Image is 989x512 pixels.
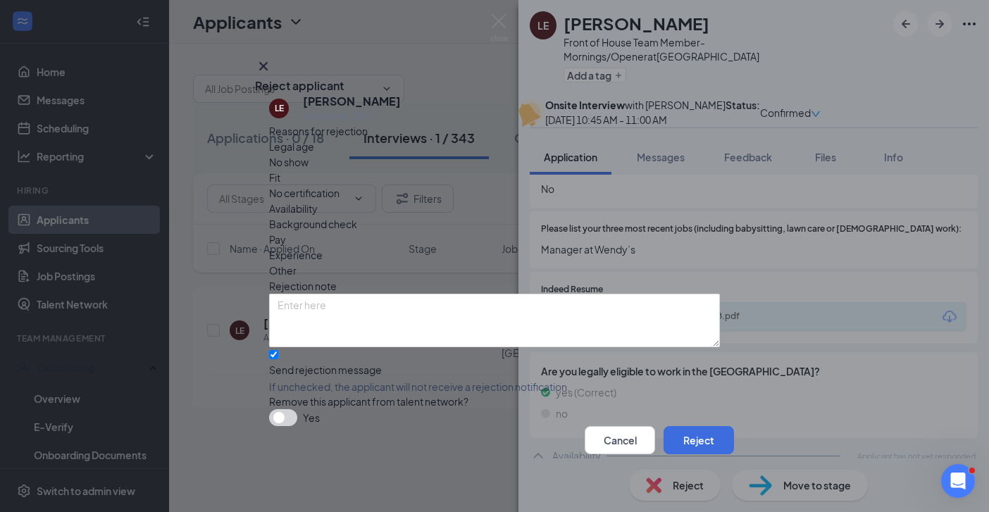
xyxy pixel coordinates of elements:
[269,125,368,137] span: Reasons for rejection
[269,380,720,394] span: If unchecked, the applicant will not receive a rejection notification.
[275,102,284,114] div: LE
[269,154,309,170] span: No show
[269,247,323,263] span: Experience
[269,280,337,292] span: Rejection note
[255,58,272,75] svg: Cross
[269,395,468,408] span: Remove this applicant from talent network?
[269,263,297,278] span: Other
[664,426,734,454] button: Reject
[269,185,340,201] span: No certification
[269,232,286,247] span: Pay
[941,464,975,498] iframe: Intercom live chat
[269,350,278,359] input: Send rejection messageIf unchecked, the applicant will not receive a rejection notification.
[269,363,720,377] div: Send rejection message
[269,139,314,154] span: Legal age
[303,109,401,123] div: Applied on [DATE]
[585,426,655,454] button: Cancel
[255,78,344,94] h3: Reject applicant
[269,170,280,185] span: Fit
[303,409,320,426] span: Yes
[303,94,401,109] h5: [PERSON_NAME]
[255,58,272,75] button: Close
[269,216,357,232] span: Background check
[269,201,318,216] span: Availability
